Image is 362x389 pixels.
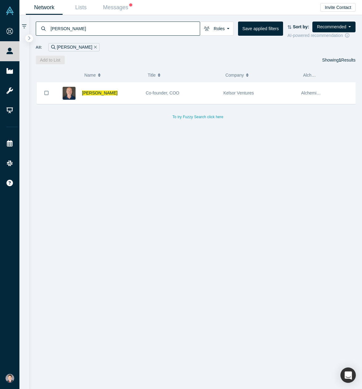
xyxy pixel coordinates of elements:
[36,56,65,64] button: Add to List
[200,22,234,36] button: Roles
[225,69,244,82] span: Company
[322,56,356,64] div: Showing
[148,69,156,82] span: Title
[303,73,332,78] span: Alchemist Role
[63,0,99,15] a: Lists
[148,69,219,82] button: Title
[84,69,96,82] span: Name
[287,32,356,39] div: AI-powered recommendation
[6,374,14,383] img: Ethan Yang's Account
[225,69,297,82] button: Company
[63,87,76,100] img: Dave Cotter's Profile Image
[146,90,179,95] span: Co-founder, COO
[84,69,141,82] button: Name
[82,90,117,95] a: [PERSON_NAME]
[238,22,283,36] button: Save applied filters
[48,43,100,51] div: [PERSON_NAME]
[37,82,56,104] button: Bookmark
[92,44,97,51] button: Remove Filter
[6,6,14,15] img: Alchemist Vault Logo
[339,58,341,62] strong: 1
[36,44,42,50] span: All:
[26,0,63,15] a: Network
[50,21,200,36] input: Search by name, title, company, summary, expertise, investment criteria or topics of focus
[293,24,309,29] strong: Sort by:
[224,90,254,95] span: Kelsor Ventures
[339,58,356,62] span: Results
[320,3,356,12] button: Invite Contact
[99,0,136,15] a: Messages
[301,90,349,95] span: Alchemist, Mentor, Angel
[312,22,356,32] button: Recommended
[168,113,228,121] button: To try Fuzzy Search click here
